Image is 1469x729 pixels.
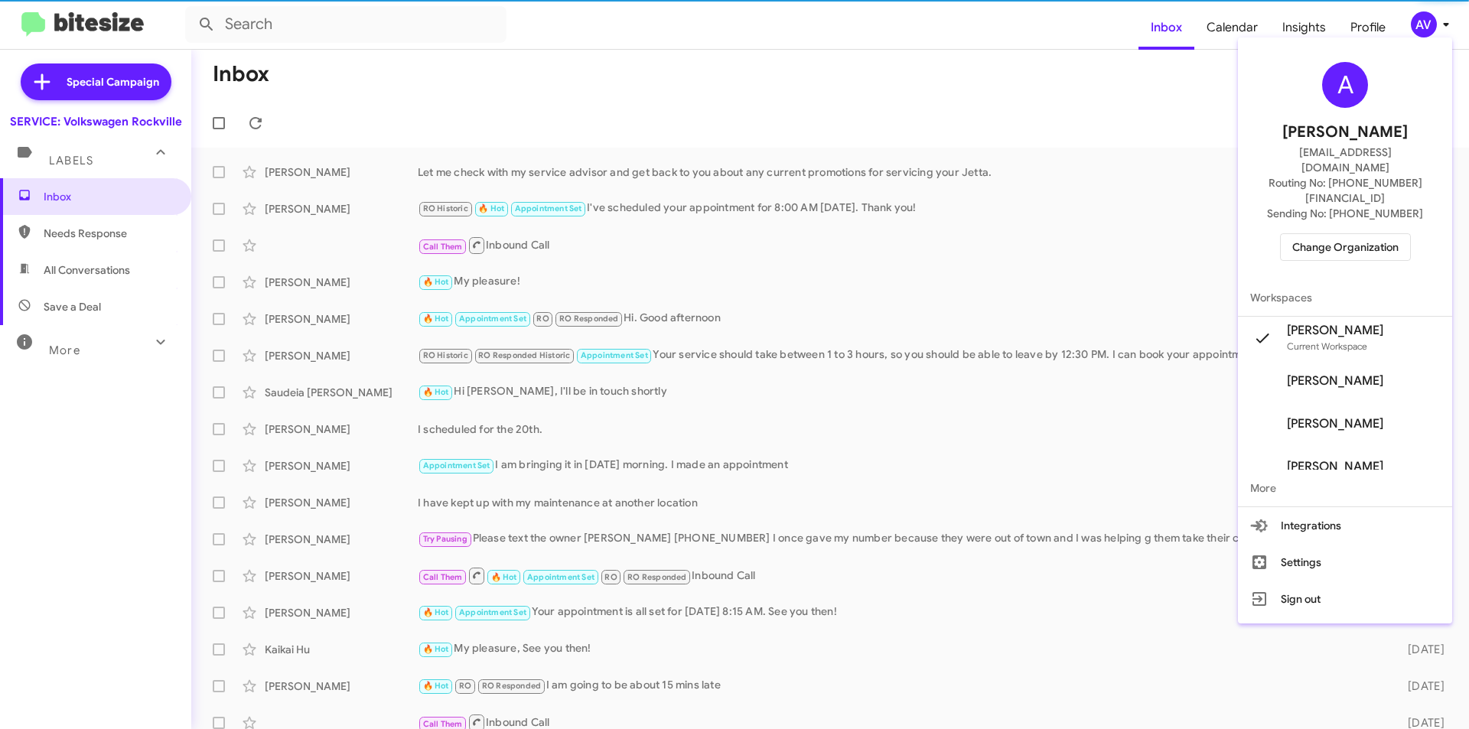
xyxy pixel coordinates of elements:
span: Routing No: [PHONE_NUMBER][FINANCIAL_ID] [1256,175,1434,206]
span: Change Organization [1292,234,1399,260]
span: Sending No: [PHONE_NUMBER] [1267,206,1423,221]
span: [PERSON_NAME] [1287,373,1383,389]
div: A [1322,62,1368,108]
span: Current Workspace [1287,340,1367,352]
span: [EMAIL_ADDRESS][DOMAIN_NAME] [1256,145,1434,175]
span: [PERSON_NAME] [1287,459,1383,474]
button: Integrations [1238,507,1452,544]
span: [PERSON_NAME] [1287,416,1383,431]
button: Sign out [1238,581,1452,617]
button: Settings [1238,544,1452,581]
span: Workspaces [1238,279,1452,316]
button: Change Organization [1280,233,1411,261]
span: [PERSON_NAME] [1287,323,1383,338]
span: [PERSON_NAME] [1282,120,1408,145]
span: More [1238,470,1452,506]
